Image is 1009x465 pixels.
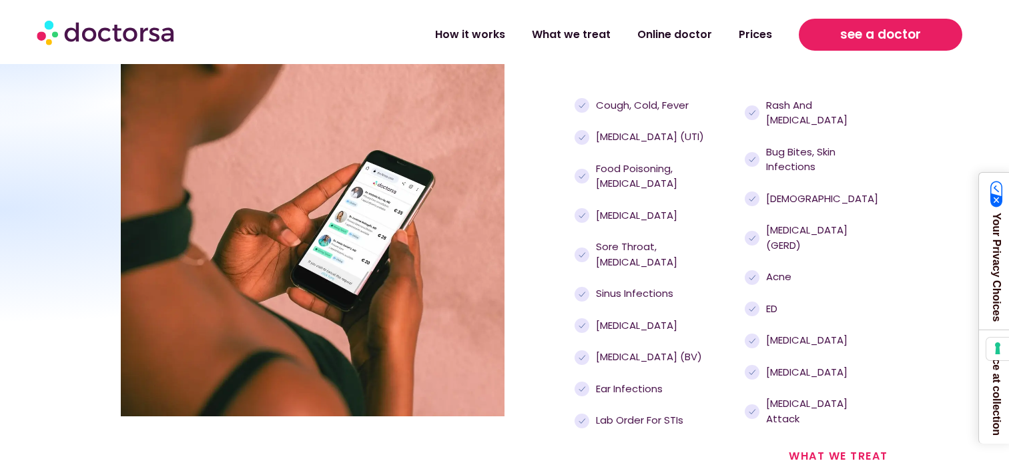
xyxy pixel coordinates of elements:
a: [DEMOGRAPHIC_DATA] [745,191,879,207]
span: [MEDICAL_DATA] [593,208,677,223]
a: Rash and [MEDICAL_DATA] [745,98,879,128]
a: [MEDICAL_DATA] [575,208,738,223]
a: Ear infections [575,382,738,397]
span: Food poisoning, [MEDICAL_DATA] [593,161,738,191]
span: Ear infections [593,382,663,397]
span: [MEDICAL_DATA] [763,365,848,380]
a: [MEDICAL_DATA] (UTI) [575,129,738,145]
span: [MEDICAL_DATA] [593,318,677,334]
img: California Consumer Privacy Act (CCPA) Opt-Out Icon [990,181,1003,207]
span: ED [763,302,777,317]
a: Bug bites, skin infections [745,145,879,175]
a: Prices [725,19,785,50]
span: Cough, cold, fever [593,98,689,113]
span: [DEMOGRAPHIC_DATA] [763,191,878,207]
a: [MEDICAL_DATA] [575,318,738,334]
span: [MEDICAL_DATA] (BV) [593,350,702,365]
nav: Menu [266,19,785,50]
span: [MEDICAL_DATA] (GERD) [763,223,878,253]
span: Lab order for STIs [593,413,683,428]
span: Rash and [MEDICAL_DATA] [763,98,878,128]
span: [MEDICAL_DATA] attack [763,396,878,426]
a: How it works [422,19,519,50]
span: Acne [763,270,791,285]
a: what we treat [789,448,888,464]
a: Sinus infections [575,286,738,302]
span: Bug bites, skin infections [763,145,878,175]
a: Online doctor [624,19,725,50]
span: [MEDICAL_DATA] (UTI) [593,129,704,145]
span: [MEDICAL_DATA] [763,333,848,348]
a: Cough, cold, fever [575,98,738,113]
span: Sore throat, [MEDICAL_DATA] [593,240,738,270]
a: Acne [745,270,879,285]
a: What we treat [519,19,624,50]
span: see a doctor [840,24,921,45]
span: Sinus infections [593,286,673,302]
a: [MEDICAL_DATA] attack [745,396,879,426]
a: [MEDICAL_DATA] [745,365,879,380]
a: Sore throat, [MEDICAL_DATA] [575,240,738,270]
a: [MEDICAL_DATA] (BV) [575,350,738,365]
a: Food poisoning, [MEDICAL_DATA] [575,161,738,191]
button: Your consent preferences for tracking technologies [986,338,1009,360]
a: see a doctor [799,19,962,51]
